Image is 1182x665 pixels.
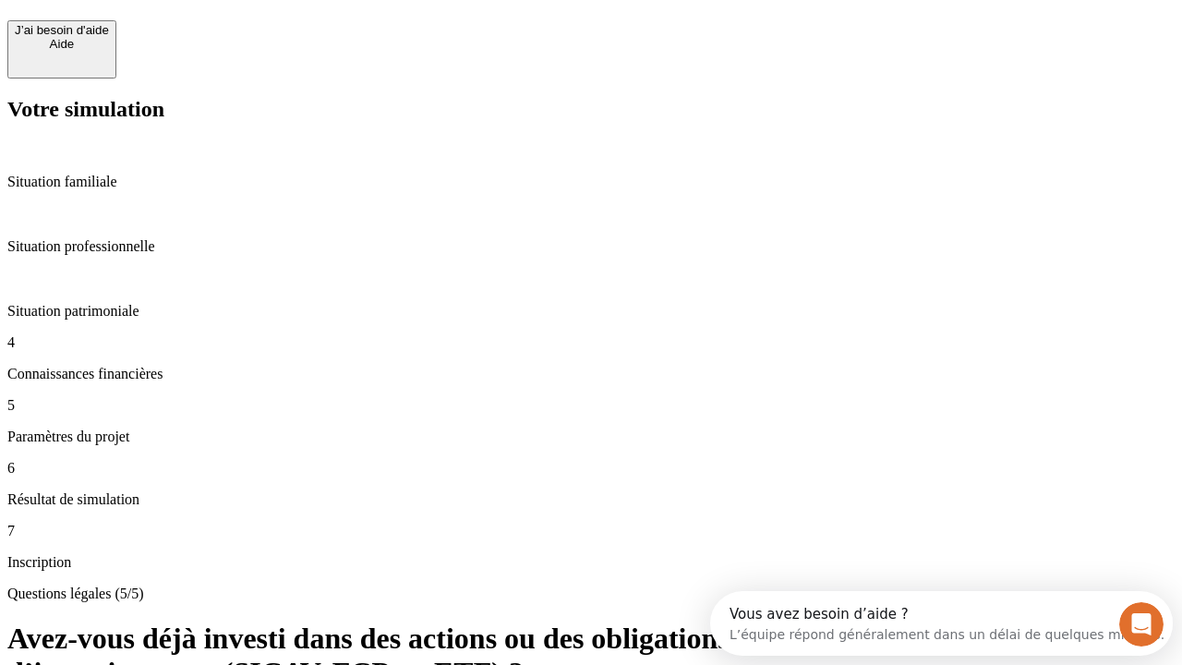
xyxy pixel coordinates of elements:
[7,174,1175,190] p: Situation familiale
[7,303,1175,320] p: Situation patrimoniale
[19,30,454,50] div: L’équipe répond généralement dans un délai de quelques minutes.
[7,554,1175,571] p: Inscription
[15,23,109,37] div: J’ai besoin d'aide
[7,491,1175,508] p: Résultat de simulation
[7,523,1175,539] p: 7
[7,334,1175,351] p: 4
[7,238,1175,255] p: Situation professionnelle
[7,460,1175,477] p: 6
[7,7,509,58] div: Ouvrir le Messenger Intercom
[7,397,1175,414] p: 5
[7,20,116,79] button: J’ai besoin d'aideAide
[7,97,1175,122] h2: Votre simulation
[19,16,454,30] div: Vous avez besoin d’aide ?
[710,591,1173,656] iframe: Intercom live chat discovery launcher
[1119,602,1164,647] iframe: Intercom live chat
[7,429,1175,445] p: Paramètres du projet
[15,37,109,51] div: Aide
[7,586,1175,602] p: Questions légales (5/5)
[7,366,1175,382] p: Connaissances financières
